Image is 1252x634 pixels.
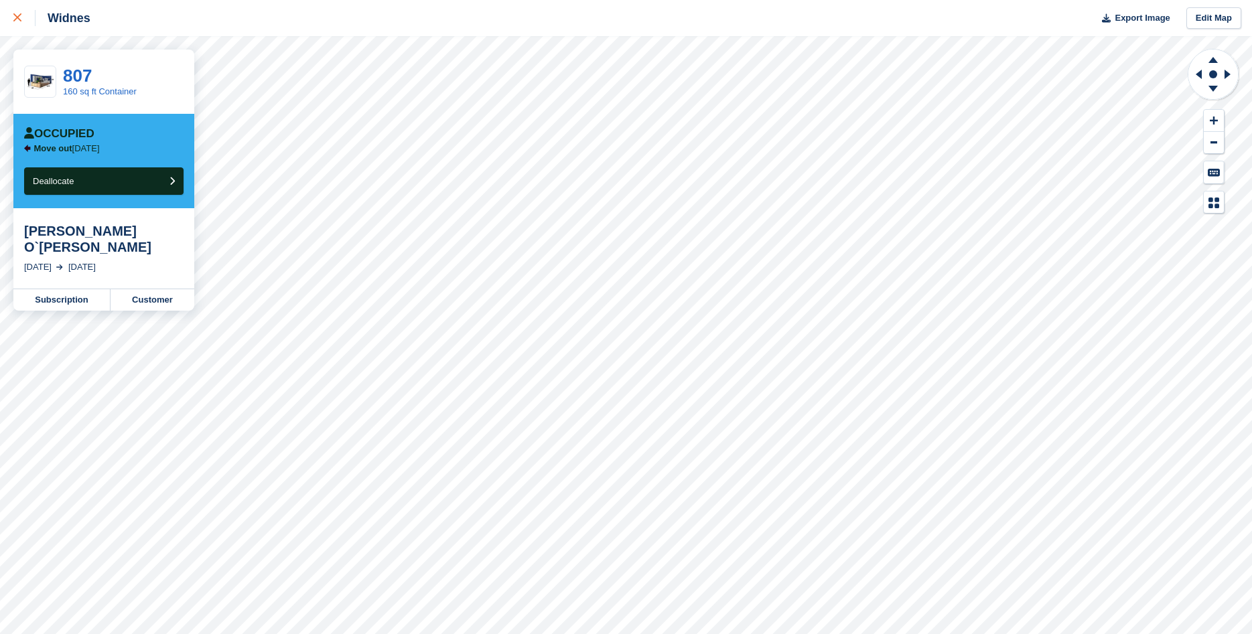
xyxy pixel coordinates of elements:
p: [DATE] [34,143,100,154]
div: [DATE] [68,260,96,274]
button: Zoom Out [1204,132,1224,154]
img: 160cont.jpg [25,70,56,94]
div: Widnes [36,10,90,26]
span: Export Image [1115,11,1170,25]
span: Deallocate [33,176,74,186]
button: Export Image [1094,7,1170,29]
a: 807 [63,66,92,86]
a: Customer [111,289,194,311]
div: [DATE] [24,260,52,274]
button: Zoom In [1204,110,1224,132]
div: Occupied [24,127,94,141]
a: Subscription [13,289,111,311]
img: arrow-left-icn-90495f2de72eb5bd0bd1c3c35deca35cc13f817d75bef06ecd7c0b315636ce7e.svg [24,145,31,152]
button: Map Legend [1204,191,1224,214]
span: Move out [34,143,72,153]
a: Edit Map [1186,7,1241,29]
div: [PERSON_NAME] O`[PERSON_NAME] [24,223,184,255]
img: arrow-right-light-icn-cde0832a797a2874e46488d9cf13f60e5c3a73dbe684e267c42b8395dfbc2abf.svg [56,264,63,270]
button: Deallocate [24,167,184,195]
a: 160 sq ft Container [63,86,137,96]
button: Keyboard Shortcuts [1204,161,1224,183]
